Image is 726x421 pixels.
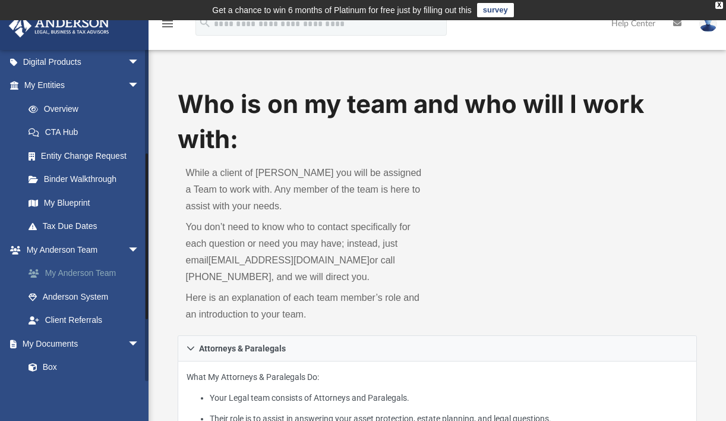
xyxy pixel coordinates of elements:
span: Attorneys & Paralegals [199,344,286,353]
img: User Pic [699,15,717,32]
span: arrow_drop_down [128,238,151,262]
div: Get a chance to win 6 months of Platinum for free just by filling out this [212,3,472,17]
a: Overview [17,97,157,121]
span: arrow_drop_down [128,74,151,98]
a: menu [160,23,175,31]
p: You don’t need to know who to contact specifically for each question or need you may have; instea... [186,219,429,285]
a: Client Referrals [17,309,157,332]
a: My Anderson Teamarrow_drop_down [8,238,157,262]
a: CTA Hub [17,121,157,144]
li: Your Legal team consists of Attorneys and Paralegals. [210,391,689,406]
a: Tax Due Dates [17,215,157,238]
a: survey [477,3,514,17]
h1: Who is on my team and who will I work with: [178,87,697,157]
a: My Anderson Team [17,262,157,285]
p: Here is an explanation of each team member’s role and an introduction to your team. [186,290,429,323]
a: My Entitiesarrow_drop_down [8,74,157,98]
a: [EMAIL_ADDRESS][DOMAIN_NAME] [209,255,370,265]
a: Meeting Minutes [17,379,151,403]
i: search [198,16,212,29]
a: Anderson System [17,285,157,309]
a: Entity Change Request [17,144,157,168]
img: Anderson Advisors Platinum Portal [5,14,113,37]
a: Digital Productsarrow_drop_down [8,50,157,74]
a: Box [17,356,146,379]
div: close [715,2,723,9]
a: My Documentsarrow_drop_down [8,332,151,356]
a: Binder Walkthrough [17,168,157,191]
span: arrow_drop_down [128,50,151,74]
a: Attorneys & Paralegals [178,335,697,362]
p: While a client of [PERSON_NAME] you will be assigned a Team to work with. Any member of the team ... [186,165,429,215]
a: My Blueprint [17,191,151,215]
span: arrow_drop_down [128,332,151,356]
i: menu [160,17,175,31]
